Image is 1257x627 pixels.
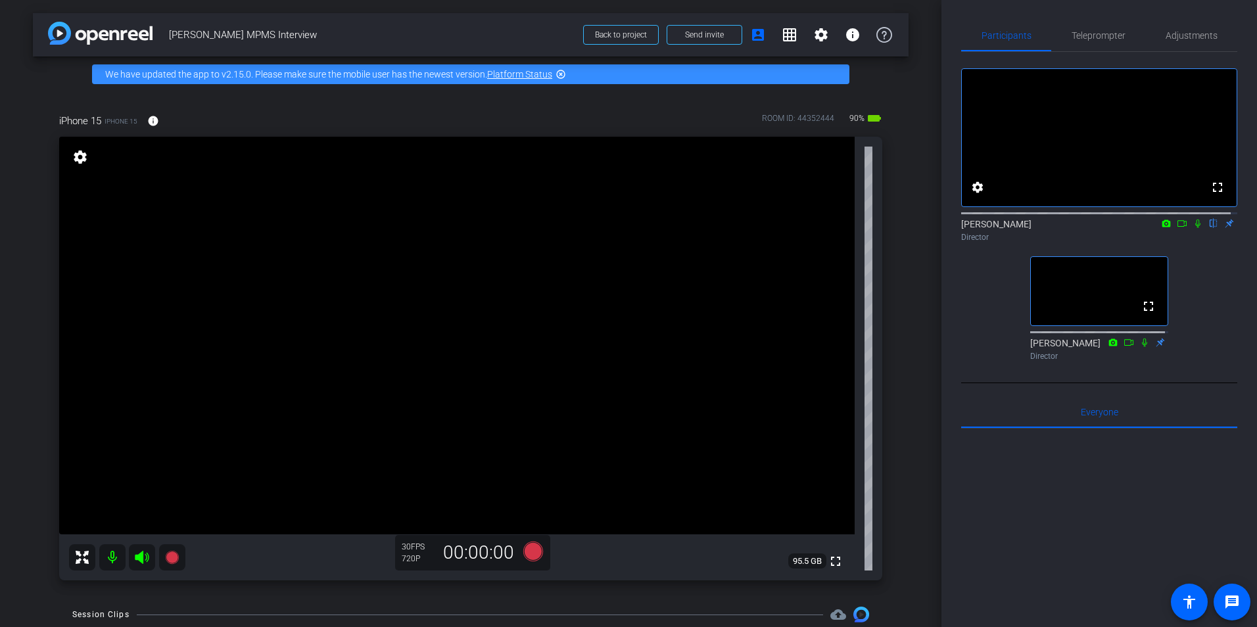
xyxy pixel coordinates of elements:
div: We have updated the app to v2.15.0. Please make sure the mobile user has the newest version. [92,64,849,84]
mat-icon: info [845,27,861,43]
span: FPS [411,542,425,551]
span: Everyone [1081,407,1118,417]
span: 90% [847,108,866,129]
span: iPhone 15 [59,114,101,128]
div: Director [961,231,1237,243]
mat-icon: cloud_upload [830,607,846,622]
div: [PERSON_NAME] [1030,337,1168,362]
mat-icon: settings [970,179,985,195]
mat-icon: flip [1206,217,1221,229]
mat-icon: info [147,115,159,127]
span: Back to project [595,30,647,39]
button: Send invite [667,25,742,45]
div: Director [1030,350,1168,362]
span: Send invite [685,30,724,40]
mat-icon: settings [813,27,829,43]
span: Destinations for your clips [830,607,846,622]
div: 30 [402,542,435,552]
span: Teleprompter [1072,31,1126,40]
mat-icon: fullscreen [1210,179,1225,195]
mat-icon: highlight_off [556,69,566,80]
span: iPhone 15 [105,116,137,126]
div: Session Clips [72,608,130,621]
span: [PERSON_NAME] MPMS Interview [169,22,575,48]
div: 720P [402,553,435,564]
div: [PERSON_NAME] [961,218,1237,243]
img: app-logo [48,22,153,45]
mat-icon: settings [71,149,89,165]
button: Back to project [583,25,659,45]
mat-icon: battery_std [866,110,882,126]
div: ROOM ID: 44352444 [762,112,834,131]
mat-icon: accessibility [1181,594,1197,610]
span: 95.5 GB [788,553,826,569]
div: 00:00:00 [435,542,523,564]
span: Adjustments [1166,31,1218,40]
span: Participants [982,31,1032,40]
mat-icon: grid_on [782,27,797,43]
mat-icon: message [1224,594,1240,610]
mat-icon: fullscreen [1141,298,1156,314]
mat-icon: fullscreen [828,553,843,569]
a: Platform Status [487,69,552,80]
img: Session clips [853,607,869,622]
mat-icon: account_box [750,27,766,43]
